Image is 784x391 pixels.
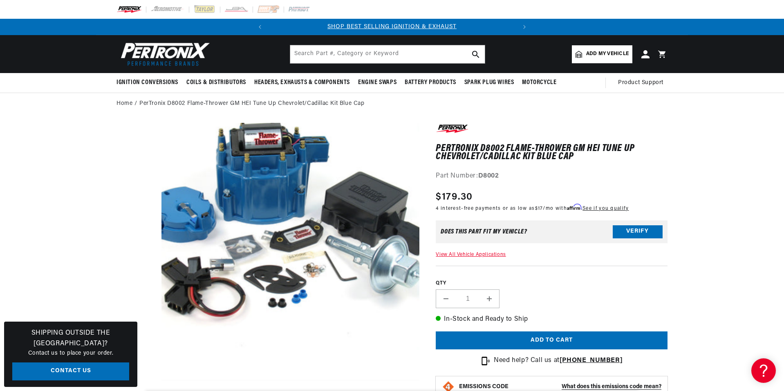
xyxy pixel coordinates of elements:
nav: breadcrumbs [116,99,668,108]
a: [PHONE_NUMBER] [560,357,623,364]
a: Add my vehicle [572,45,632,63]
span: Affirm [567,204,581,210]
span: Motorcycle [522,78,556,87]
a: View All Vehicle Applications [436,252,506,257]
strong: D8002 [478,173,499,179]
summary: Engine Swaps [354,73,401,92]
a: Contact Us [12,362,129,381]
button: Verify [613,225,663,238]
span: $179.30 [436,190,473,204]
summary: Headers, Exhausts & Components [250,73,354,92]
img: Pertronix [116,40,211,68]
span: Battery Products [405,78,456,87]
summary: Ignition Conversions [116,73,182,92]
a: SHOP BEST SELLING IGNITION & EXHAUST [327,24,457,30]
span: $17 [535,206,543,211]
p: In-Stock and Ready to Ship [436,314,668,325]
h3: Shipping Outside the [GEOGRAPHIC_DATA]? [12,328,129,349]
summary: Battery Products [401,73,460,92]
summary: Coils & Distributors [182,73,250,92]
button: Translation missing: en.sections.announcements.next_announcement [516,19,533,35]
span: Add my vehicle [586,50,629,58]
span: Product Support [618,78,663,87]
a: PerTronix D8002 Flame-Thrower GM HEI Tune Up Chevrolet/Cadillac Kit Blue Cap [139,99,365,108]
div: Announcement [268,22,516,31]
h1: PerTronix D8002 Flame-Thrower GM HEI Tune Up Chevrolet/Cadillac Kit Blue Cap [436,144,668,161]
div: Part Number: [436,171,668,182]
button: Add to cart [436,331,668,350]
div: 1 of 2 [268,22,516,31]
p: 4 interest-free payments or as low as /mo with . [436,204,629,212]
span: Coils & Distributors [186,78,246,87]
strong: What does this emissions code mean? [562,384,661,390]
summary: Spark Plug Wires [460,73,518,92]
div: Does This part fit My vehicle? [441,229,527,235]
a: Home [116,99,132,108]
span: Engine Swaps [358,78,396,87]
input: Search Part #, Category or Keyword [290,45,485,63]
strong: EMISSIONS CODE [459,384,508,390]
button: EMISSIONS CODEWhat does this emissions code mean? [459,383,661,391]
summary: Motorcycle [518,73,560,92]
button: Translation missing: en.sections.announcements.previous_announcement [252,19,268,35]
p: Need help? Call us at [494,355,623,366]
button: search button [467,45,485,63]
a: See if you qualify - Learn more about Affirm Financing (opens in modal) [582,206,629,211]
label: QTY [436,280,668,287]
span: Ignition Conversions [116,78,178,87]
span: Spark Plug Wires [464,78,514,87]
span: Headers, Exhausts & Components [254,78,350,87]
p: Contact us to place your order. [12,349,129,358]
summary: Product Support [618,73,668,93]
media-gallery: Gallery Viewer [116,123,419,384]
slideshow-component: Translation missing: en.sections.announcements.announcement_bar [96,19,688,35]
